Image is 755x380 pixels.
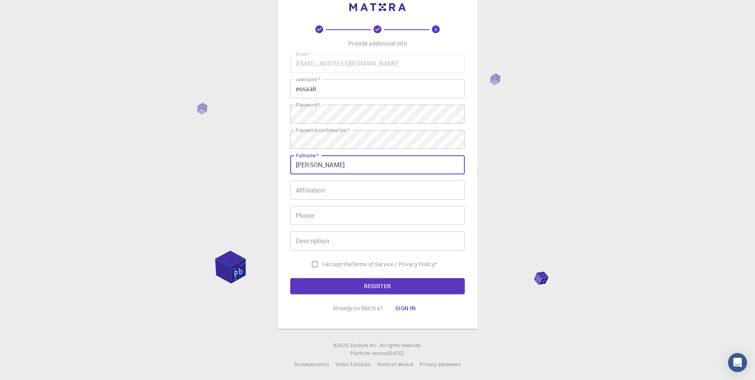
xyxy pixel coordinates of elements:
[296,51,311,57] label: Email
[350,342,378,348] span: Exabyte Inc.
[333,304,383,312] p: Already on Mat3ra?
[388,349,405,357] a: [DATE].
[335,361,370,369] a: Video Tutorials
[335,361,370,367] span: Video Tutorials
[290,278,465,294] button: REGISTER
[420,361,461,369] a: Privacy statement
[348,40,406,48] p: Provide additional info
[350,342,378,349] a: Exabyte Inc.
[296,101,320,108] label: Password
[389,300,422,316] button: Sign in
[377,361,413,367] span: Terms of service
[435,27,437,32] text: 3
[296,76,320,83] label: username
[322,260,352,268] span: I accept the
[379,342,422,349] span: All rights reserved.
[296,127,349,134] label: Password confirmation
[296,152,319,159] label: Fullname
[294,361,329,367] span: Documentation
[294,361,329,369] a: Documentation
[350,349,388,357] span: Platform version
[420,361,461,367] span: Privacy statement
[728,353,747,372] div: Open Intercom Messenger
[333,342,350,349] span: © 2025
[352,260,437,268] a: Terms of Service / Privacy Policy*
[377,361,413,369] a: Terms of service
[388,350,405,356] span: [DATE] .
[352,260,437,268] p: Terms of Service / Privacy Policy *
